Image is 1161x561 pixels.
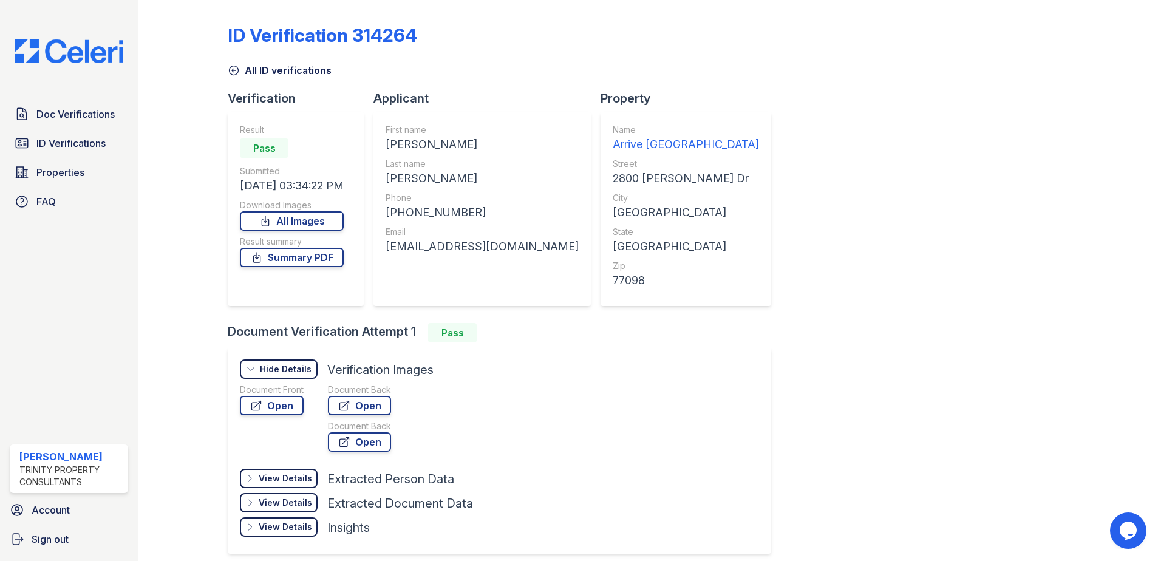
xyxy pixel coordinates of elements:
[19,449,123,464] div: [PERSON_NAME]
[386,136,579,153] div: [PERSON_NAME]
[36,165,84,180] span: Properties
[613,136,759,153] div: Arrive [GEOGRAPHIC_DATA]
[240,199,344,211] div: Download Images
[240,248,344,267] a: Summary PDF
[327,471,454,488] div: Extracted Person Data
[613,260,759,272] div: Zip
[601,90,781,107] div: Property
[328,420,391,432] div: Document Back
[19,464,123,488] div: Trinity Property Consultants
[228,323,781,342] div: Document Verification Attempt 1
[32,503,70,517] span: Account
[613,272,759,289] div: 77098
[328,396,391,415] a: Open
[613,204,759,221] div: [GEOGRAPHIC_DATA]
[613,226,759,238] div: State
[613,170,759,187] div: 2800 [PERSON_NAME] Dr
[386,124,579,136] div: First name
[1110,512,1149,549] iframe: chat widget
[260,363,312,375] div: Hide Details
[240,211,344,231] a: All Images
[386,192,579,204] div: Phone
[259,472,312,484] div: View Details
[5,527,133,551] a: Sign out
[10,131,128,155] a: ID Verifications
[386,238,579,255] div: [EMAIL_ADDRESS][DOMAIN_NAME]
[259,521,312,533] div: View Details
[428,323,477,342] div: Pass
[240,124,344,136] div: Result
[240,396,304,415] a: Open
[36,136,106,151] span: ID Verifications
[240,165,344,177] div: Submitted
[5,39,133,63] img: CE_Logo_Blue-a8612792a0a2168367f1c8372b55b34899dd931a85d93a1a3d3e32e68fde9ad4.png
[613,124,759,136] div: Name
[613,192,759,204] div: City
[386,158,579,170] div: Last name
[327,361,434,378] div: Verification Images
[328,384,391,396] div: Document Back
[10,189,128,214] a: FAQ
[10,102,128,126] a: Doc Verifications
[32,532,69,546] span: Sign out
[36,194,56,209] span: FAQ
[613,124,759,153] a: Name Arrive [GEOGRAPHIC_DATA]
[240,177,344,194] div: [DATE] 03:34:22 PM
[36,107,115,121] span: Doc Verifications
[327,519,370,536] div: Insights
[5,498,133,522] a: Account
[228,24,417,46] div: ID Verification 314264
[386,170,579,187] div: [PERSON_NAME]
[327,495,473,512] div: Extracted Document Data
[613,158,759,170] div: Street
[240,236,344,248] div: Result summary
[373,90,601,107] div: Applicant
[613,238,759,255] div: [GEOGRAPHIC_DATA]
[10,160,128,185] a: Properties
[228,63,332,78] a: All ID verifications
[259,497,312,509] div: View Details
[328,432,391,452] a: Open
[386,226,579,238] div: Email
[240,384,304,396] div: Document Front
[228,90,373,107] div: Verification
[240,138,288,158] div: Pass
[386,204,579,221] div: [PHONE_NUMBER]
